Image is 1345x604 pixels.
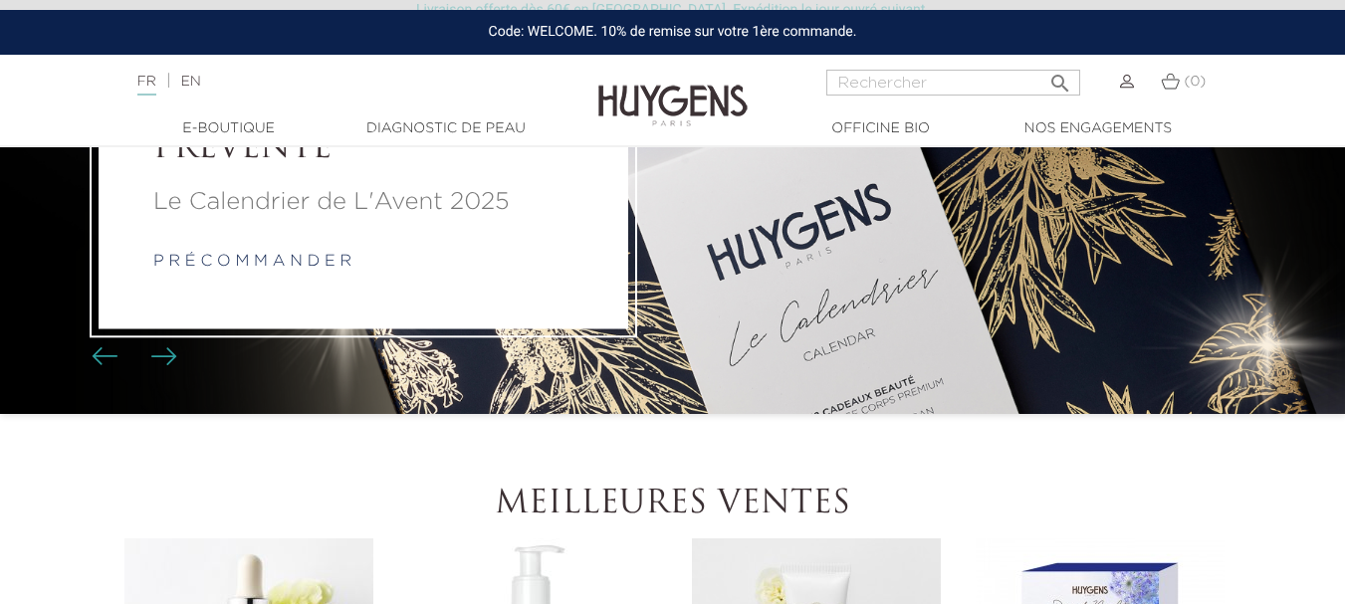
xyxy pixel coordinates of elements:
a: Le Calendrier de L'Avent 2025 [153,184,573,220]
img: Huygens [598,53,748,129]
a: EN [180,75,200,89]
input: Rechercher [826,70,1080,96]
a: FR [137,75,156,96]
a: Nos engagements [999,118,1198,139]
a: E-Boutique [129,118,329,139]
a: PRÉVENTE [153,131,573,169]
button:  [1042,64,1078,91]
div: | [127,70,546,94]
h2: Meilleures ventes [120,486,1226,523]
a: Officine Bio [782,118,981,139]
a: p r é c o m m a n d e r [153,254,351,270]
i:  [1048,66,1072,90]
a: Diagnostic de peau [346,118,546,139]
div: Boutons du carrousel [100,341,164,371]
span: (0) [1184,75,1206,89]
